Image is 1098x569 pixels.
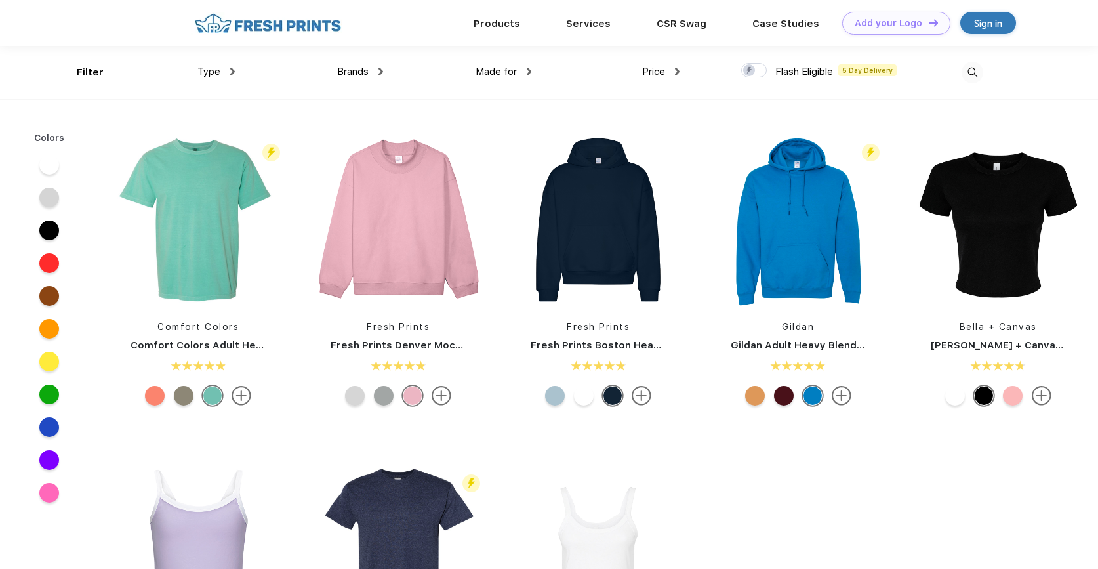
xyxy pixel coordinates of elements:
div: Chalky Mint [203,386,222,406]
a: Fresh Prints Boston Heavyweight Hoodie [531,339,738,351]
span: Made for [476,66,517,77]
div: Pink [403,386,422,406]
span: Flash Eligible [775,66,833,77]
img: more.svg [232,386,251,406]
img: func=resize&h=266 [911,133,1086,307]
div: Neon Red Orange [145,386,165,406]
div: Solid Wht Blend [945,386,965,406]
img: func=resize&h=266 [511,133,685,307]
div: Sandstone [174,386,193,406]
div: Garnet [774,386,794,406]
img: dropdown.png [675,68,680,75]
div: White [574,386,594,406]
img: desktop_search.svg [962,62,983,83]
a: Comfort Colors [157,322,239,332]
a: Bella + Canvas [960,322,1037,332]
a: Gildan Adult Heavy Blend 8 Oz. 50/50 Hooded Sweatshirt [731,339,1017,351]
img: dropdown.png [230,68,235,75]
a: Comfort Colors Adult Heavyweight T-Shirt [131,339,345,351]
div: Sapphire [803,386,823,406]
div: Sign in [974,16,1002,31]
span: Type [197,66,220,77]
img: dropdown.png [527,68,531,75]
div: Solid Blk Blend [974,386,994,406]
div: Old Gold [745,386,765,406]
img: dropdown.png [378,68,383,75]
img: more.svg [632,386,651,406]
div: Solid Pink Blend [1003,386,1023,406]
a: Sign in [960,12,1016,34]
img: func=resize&h=266 [111,133,285,307]
img: more.svg [432,386,451,406]
img: more.svg [1032,386,1051,406]
a: Fresh Prints [567,322,630,332]
div: Filter [77,65,104,80]
div: Slate Blue [545,386,565,406]
span: Price [642,66,665,77]
img: func=resize&h=266 [311,133,485,307]
a: Products [474,18,520,30]
a: Fresh Prints Denver Mock Neck Heavyweight Sweatshirt [331,339,615,351]
div: Navy [603,386,622,406]
img: DT [929,19,938,26]
div: Heathered Grey [374,386,394,406]
a: Fresh Prints [367,322,430,332]
img: more.svg [832,386,851,406]
img: func=resize&h=266 [711,133,885,307]
span: Brands [337,66,369,77]
img: fo%20logo%202.webp [191,12,345,35]
div: Colors [24,131,75,145]
img: flash_active_toggle.svg [262,144,280,161]
img: flash_active_toggle.svg [862,144,880,161]
div: Ash Grey [345,386,365,406]
a: Gildan [782,322,814,332]
img: flash_active_toggle.svg [462,474,480,492]
div: Add your Logo [855,18,922,29]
